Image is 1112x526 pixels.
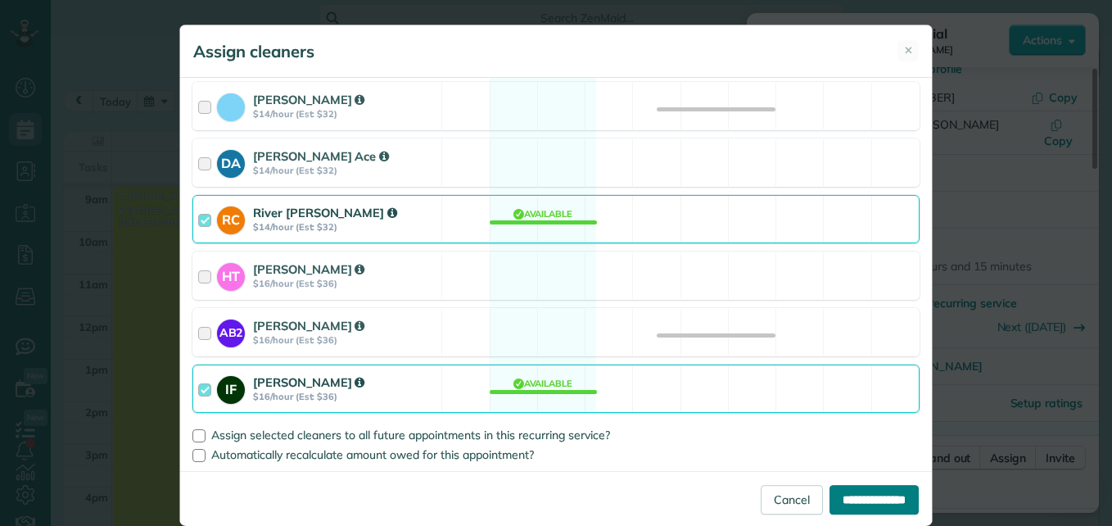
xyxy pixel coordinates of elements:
[904,43,913,58] span: ✕
[761,485,823,515] a: Cancel
[253,278,436,289] strong: $16/hour (Est: $36)
[253,92,364,107] strong: [PERSON_NAME]
[253,205,397,220] strong: River [PERSON_NAME]
[217,150,245,173] strong: DA
[217,263,245,286] strong: HT
[217,206,245,229] strong: RC
[253,334,436,346] strong: $16/hour (Est: $36)
[253,108,436,120] strong: $14/hour (Est: $32)
[253,374,364,390] strong: [PERSON_NAME]
[253,391,436,402] strong: $16/hour (Est: $36)
[217,376,245,399] strong: IF
[253,261,364,277] strong: [PERSON_NAME]
[211,447,534,462] span: Automatically recalculate amount owed for this appointment?
[211,428,610,442] span: Assign selected cleaners to all future appointments in this recurring service?
[193,40,314,63] h5: Assign cleaners
[253,221,436,233] strong: $14/hour (Est: $32)
[253,318,364,333] strong: [PERSON_NAME]
[217,320,245,342] strong: AB2
[253,165,436,176] strong: $14/hour (Est: $32)
[253,148,389,164] strong: [PERSON_NAME] Ace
